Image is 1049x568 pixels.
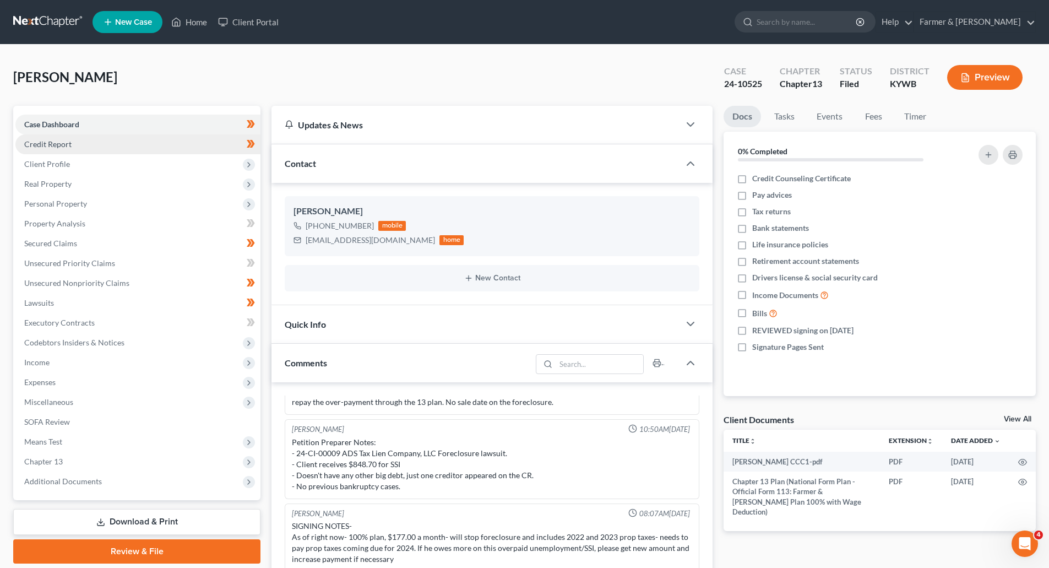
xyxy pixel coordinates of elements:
span: Quick Info [285,319,326,329]
span: REVIEWED signing on [DATE] [752,325,854,336]
span: Income [24,358,50,367]
span: Unsecured Priority Claims [24,258,115,268]
td: Chapter 13 Plan (National Form Plan - Official Form 113: Farmer & [PERSON_NAME] Plan 100% with Wa... [724,472,880,522]
a: Titleunfold_more [732,436,756,445]
div: Filed [840,78,872,90]
i: expand_more [994,438,1001,445]
span: Unsecured Nonpriority Claims [24,278,129,288]
div: Case [724,65,762,78]
span: Real Property [24,179,72,188]
span: Credit Report [24,139,72,149]
a: Download & Print [13,509,260,535]
span: Pay advices [752,190,792,201]
a: Credit Report [15,134,260,154]
a: Client Portal [213,12,284,32]
td: [DATE] [942,472,1009,522]
span: 08:07AM[DATE] [639,509,690,519]
strong: 0% Completed [738,147,787,156]
div: Petition Preparer Notes: - 24-CI-00009 ADS Tax Lien Company, LLC Foreclosure lawsuit. - Client re... [292,437,692,492]
a: Docs [724,106,761,127]
a: Unsecured Nonpriority Claims [15,273,260,293]
span: Drivers license & social security card [752,272,878,283]
a: SOFA Review [15,412,260,432]
div: home [439,235,464,245]
a: Home [166,12,213,32]
span: Lawsuits [24,298,54,307]
a: View All [1004,415,1031,423]
div: Updates & News [285,119,666,131]
div: [PERSON_NAME] [292,424,344,435]
span: Means Test [24,437,62,446]
a: Review & File [13,539,260,564]
div: District [890,65,930,78]
td: PDF [880,472,942,522]
span: Expenses [24,377,56,387]
span: SOFA Review [24,417,70,426]
div: SIGNING NOTES- As of right now- 100% plan, $177.00 a month- will stop foreclosure and includes 20... [292,521,692,565]
div: [PERSON_NAME] [293,205,691,218]
span: Contact [285,158,316,169]
button: Preview [947,65,1023,90]
a: Lawsuits [15,293,260,313]
span: [PERSON_NAME] [13,69,117,85]
div: 24-10525 [724,78,762,90]
span: Personal Property [24,199,87,208]
a: Unsecured Priority Claims [15,253,260,273]
div: Chapter [780,65,822,78]
div: [PHONE_NUMBER] [306,220,374,231]
a: Executory Contracts [15,313,260,333]
span: Income Documents [752,290,818,301]
a: Events [808,106,851,127]
span: Bills [752,308,767,319]
a: Farmer & [PERSON_NAME] [914,12,1035,32]
span: Miscellaneous [24,397,73,407]
a: Property Analysis [15,214,260,234]
td: PDF [880,452,942,472]
a: Secured Claims [15,234,260,253]
span: Property Analysis [24,219,85,228]
span: Executory Contracts [24,318,95,327]
div: Chapter [780,78,822,90]
span: Retirement account statements [752,256,859,267]
div: mobile [378,221,406,231]
td: [DATE] [942,452,1009,472]
a: Timer [895,106,935,127]
a: Help [876,12,913,32]
div: KYWB [890,78,930,90]
div: [PERSON_NAME] [292,509,344,519]
a: Fees [856,106,891,127]
span: Secured Claims [24,239,77,248]
i: unfold_more [749,438,756,445]
span: Client Profile [24,159,70,169]
span: New Case [115,18,152,26]
span: Signature Pages Sent [752,342,824,353]
i: unfold_more [927,438,933,445]
span: Credit Counseling Certificate [752,173,851,184]
a: Date Added expand_more [951,436,1001,445]
span: Tax returns [752,206,791,217]
span: 10:50AM[DATE] [639,424,690,435]
a: Tasks [765,106,803,127]
iframe: Intercom live chat [1012,531,1038,557]
span: 4 [1034,531,1043,539]
button: New Contact [293,274,691,283]
span: Chapter 13 [24,457,63,466]
a: Extensionunfold_more [889,436,933,445]
span: Case Dashboard [24,120,79,129]
span: Comments [285,358,327,368]
input: Search... [556,355,644,374]
span: 13 [812,78,822,89]
span: Additional Documents [24,477,102,486]
div: Status [840,65,872,78]
a: Case Dashboard [15,115,260,134]
div: [EMAIL_ADDRESS][DOMAIN_NAME] [306,235,435,246]
td: [PERSON_NAME] CCC1-pdf [724,452,880,472]
span: Bank statements [752,223,809,234]
span: Codebtors Insiders & Notices [24,338,124,347]
span: Life insurance policies [752,239,828,250]
div: Client Documents [724,414,794,425]
input: Search by name... [757,12,857,32]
